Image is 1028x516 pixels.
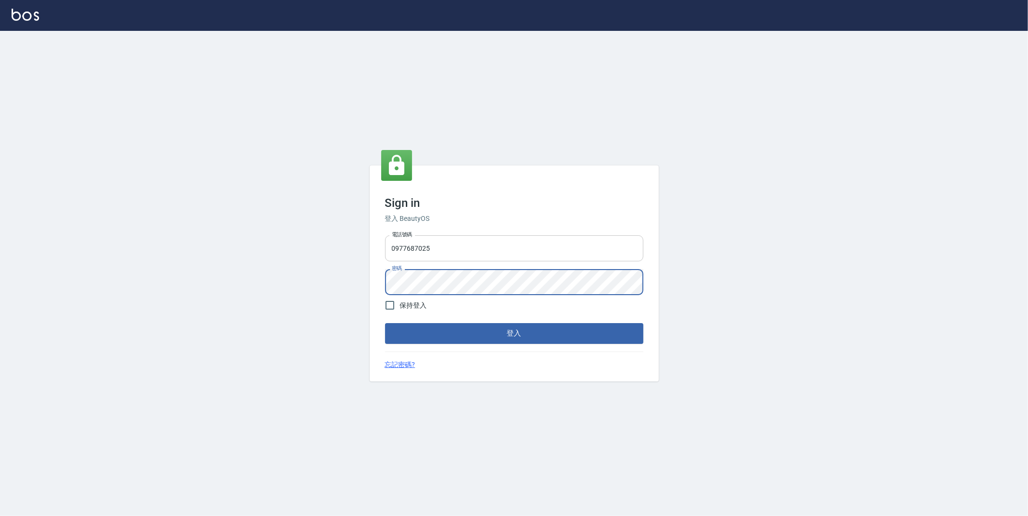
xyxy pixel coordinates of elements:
h6: 登入 BeautyOS [385,214,643,224]
label: 密碼 [392,265,402,272]
label: 電話號碼 [392,231,412,238]
a: 忘記密碼? [385,360,415,370]
span: 保持登入 [400,300,427,311]
img: Logo [12,9,39,21]
h3: Sign in [385,196,643,210]
button: 登入 [385,323,643,343]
